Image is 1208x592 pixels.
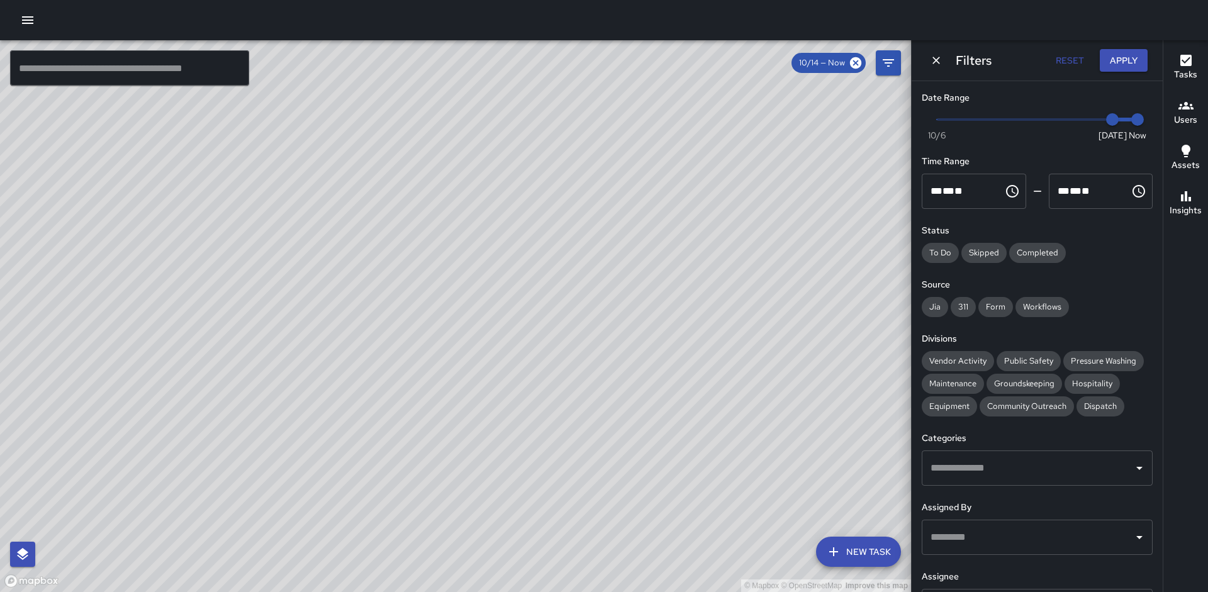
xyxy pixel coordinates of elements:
div: Workflows [1015,297,1069,317]
div: Maintenance [922,374,984,394]
h6: Date Range [922,91,1153,105]
button: Assets [1163,136,1208,181]
h6: Assigned By [922,501,1153,515]
div: Equipment [922,396,977,416]
h6: Categories [922,432,1153,445]
span: Dispatch [1077,400,1124,413]
span: Completed [1009,247,1066,259]
div: Public Safety [997,351,1061,371]
button: Users [1163,91,1208,136]
span: Hospitality [1065,377,1120,390]
span: Pressure Washing [1063,355,1144,367]
button: Reset [1049,49,1090,72]
span: Public Safety [997,355,1061,367]
h6: Time Range [922,155,1153,169]
h6: Assets [1172,159,1200,172]
h6: Source [922,278,1153,292]
button: Apply [1100,49,1148,72]
span: To Do [922,247,959,259]
div: Hospitality [1065,374,1120,394]
div: Completed [1009,243,1066,263]
span: Now [1129,129,1146,142]
span: Form [978,301,1013,313]
h6: Assignee [922,570,1153,584]
button: Choose time, selected time is 11:59 PM [1126,179,1151,204]
span: Equipment [922,400,977,413]
h6: Tasks [1174,68,1197,82]
div: To Do [922,243,959,263]
div: Groundskeeping [987,374,1062,394]
div: Community Outreach [980,396,1074,416]
button: Open [1131,459,1148,477]
button: Filters [876,50,901,75]
span: Workflows [1015,301,1069,313]
span: Jia [922,301,948,313]
span: Vendor Activity [922,355,994,367]
button: New Task [816,537,901,567]
div: Pressure Washing [1063,351,1144,371]
span: Hours [931,186,942,196]
span: Minutes [942,186,954,196]
span: [DATE] [1099,129,1127,142]
span: Minutes [1070,186,1082,196]
span: Meridiem [954,186,963,196]
h6: Insights [1170,204,1202,218]
h6: Divisions [922,332,1153,346]
div: Skipped [961,243,1007,263]
h6: Filters [956,50,992,70]
span: 10/6 [928,129,946,142]
h6: Status [922,224,1153,238]
h6: Users [1174,113,1197,127]
span: 10/14 — Now [791,57,853,69]
span: Meridiem [1082,186,1090,196]
div: Form [978,297,1013,317]
div: Jia [922,297,948,317]
span: Skipped [961,247,1007,259]
button: Choose time, selected time is 12:00 AM [1000,179,1025,204]
div: Dispatch [1077,396,1124,416]
div: 10/14 — Now [791,53,866,73]
button: Open [1131,528,1148,546]
span: Maintenance [922,377,984,390]
span: Hours [1058,186,1070,196]
button: Tasks [1163,45,1208,91]
div: 311 [951,297,976,317]
span: 311 [951,301,976,313]
button: Dismiss [927,51,946,70]
button: Insights [1163,181,1208,226]
span: Groundskeeping [987,377,1062,390]
div: Vendor Activity [922,351,994,371]
span: Community Outreach [980,400,1074,413]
